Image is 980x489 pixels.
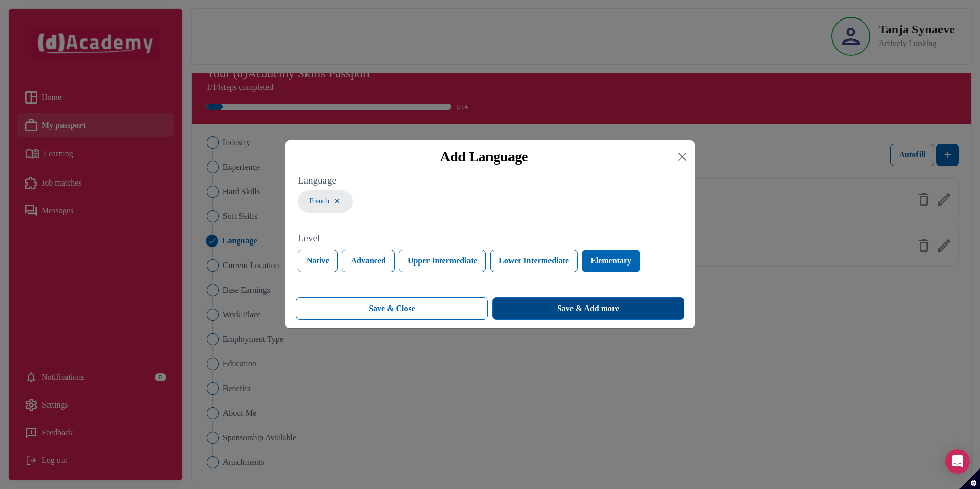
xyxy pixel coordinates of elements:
[342,250,394,272] button: Advanced
[959,468,980,489] button: Set cookie preferences
[298,250,338,272] button: Native
[369,302,415,315] div: Save & Close
[945,449,970,474] div: Open Intercom Messenger
[582,250,640,272] button: Elementary
[333,197,341,206] img: ...
[294,149,674,165] div: Add Language
[296,297,488,320] button: Save & Close
[399,250,486,272] button: Upper Intermediate
[490,250,578,272] button: Lower Intermediate
[557,302,619,315] div: Save & Add more
[298,231,682,246] label: Level
[298,173,682,188] label: Language
[492,297,684,320] button: Save & Add more
[309,196,329,207] span: French
[674,149,690,165] button: Close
